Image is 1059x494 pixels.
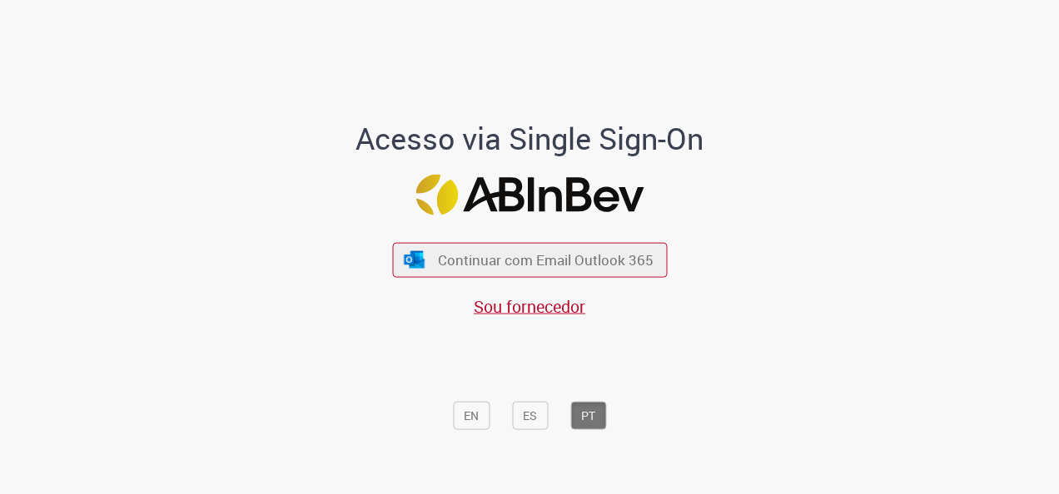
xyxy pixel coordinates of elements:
[438,250,654,269] span: Continuar com Email Outlook 365
[392,243,667,277] button: ícone Azure/Microsoft 360 Continuar com Email Outlook 365
[453,401,490,429] button: EN
[415,175,644,215] img: Logo ABInBev
[403,250,426,268] img: ícone Azure/Microsoft 360
[299,121,761,155] h1: Acesso via Single Sign-On
[512,401,548,429] button: ES
[570,401,606,429] button: PT
[474,294,585,317] a: Sou fornecedor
